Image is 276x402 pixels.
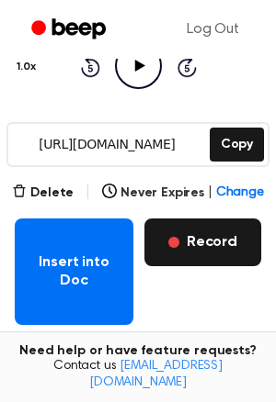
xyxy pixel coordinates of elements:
a: Beep [18,12,122,48]
button: Record [144,218,261,266]
button: Insert into Doc [15,218,133,325]
button: Copy [210,128,264,162]
a: [EMAIL_ADDRESS][DOMAIN_NAME] [89,360,223,389]
span: | [85,182,91,204]
span: Contact us [11,359,265,391]
button: Delete [12,184,74,203]
a: Log Out [168,7,258,51]
button: 1.0x [15,51,42,83]
span: | [208,184,213,203]
button: Never Expires|Change [102,184,264,203]
span: Change [216,184,264,203]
